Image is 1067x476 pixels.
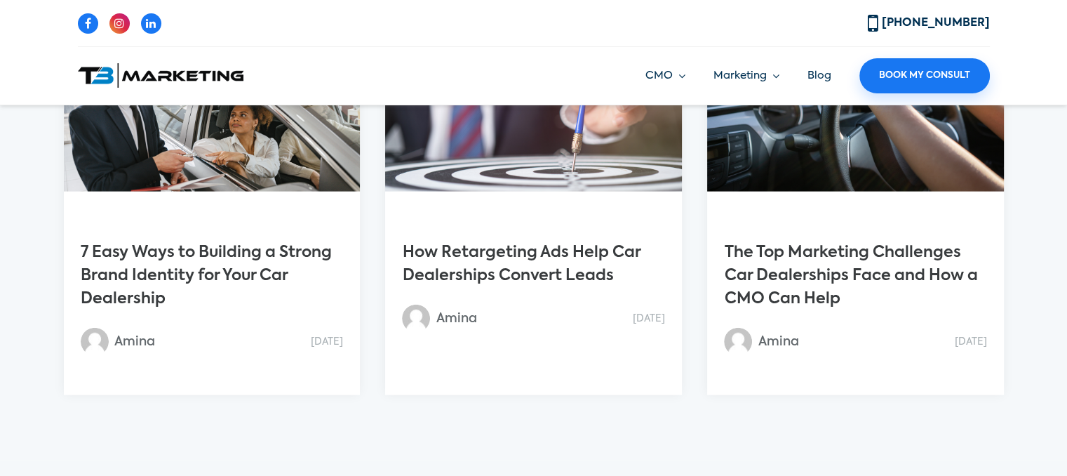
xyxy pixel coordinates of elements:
[645,68,685,84] a: CMO
[81,245,332,307] a: 7 Easy Ways to Building a Strong Brand Identity for Your Car Dealership
[311,337,343,347] a: [DATE]
[758,336,798,348] a: Amina
[436,312,476,325] a: Amina
[955,337,987,347] a: [DATE]
[859,58,990,93] a: Book My Consult
[633,314,665,324] a: [DATE]
[807,70,831,81] a: Blog
[402,245,640,284] a: How Retargeting Ads Help Car Dealerships Convert Leads
[868,18,990,29] a: [PHONE_NUMBER]
[114,336,155,348] a: Amina
[78,63,243,88] img: T3 Marketing
[713,68,779,84] a: Marketing
[724,245,977,307] a: The Top Marketing Challenges Car Dealerships Face and How a CMO Can Help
